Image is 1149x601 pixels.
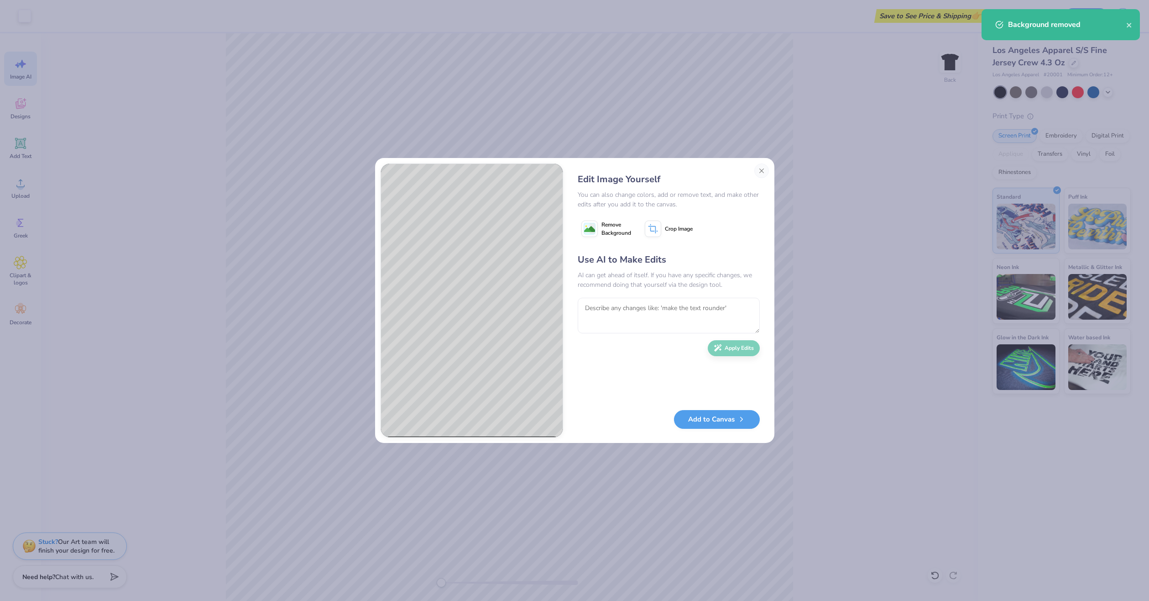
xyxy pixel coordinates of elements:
[578,190,760,209] div: You can also change colors, add or remove text, and make other edits after you add it to the canvas.
[578,173,760,186] div: Edit Image Yourself
[1008,19,1126,30] div: Background removed
[674,410,760,429] button: Add to Canvas
[578,253,760,267] div: Use AI to Make Edits
[601,221,631,237] span: Remove Background
[578,298,760,333] textarea: To enrich screen reader interactions, please activate Accessibility in Grammarly extension settings
[1126,19,1133,30] button: close
[665,225,693,233] span: Crop Image
[578,270,760,290] div: AI can get ahead of itself. If you have any specific changes, we recommend doing that yourself vi...
[754,163,769,178] button: Close
[641,217,698,240] button: Crop Image
[578,217,635,240] button: Remove Background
